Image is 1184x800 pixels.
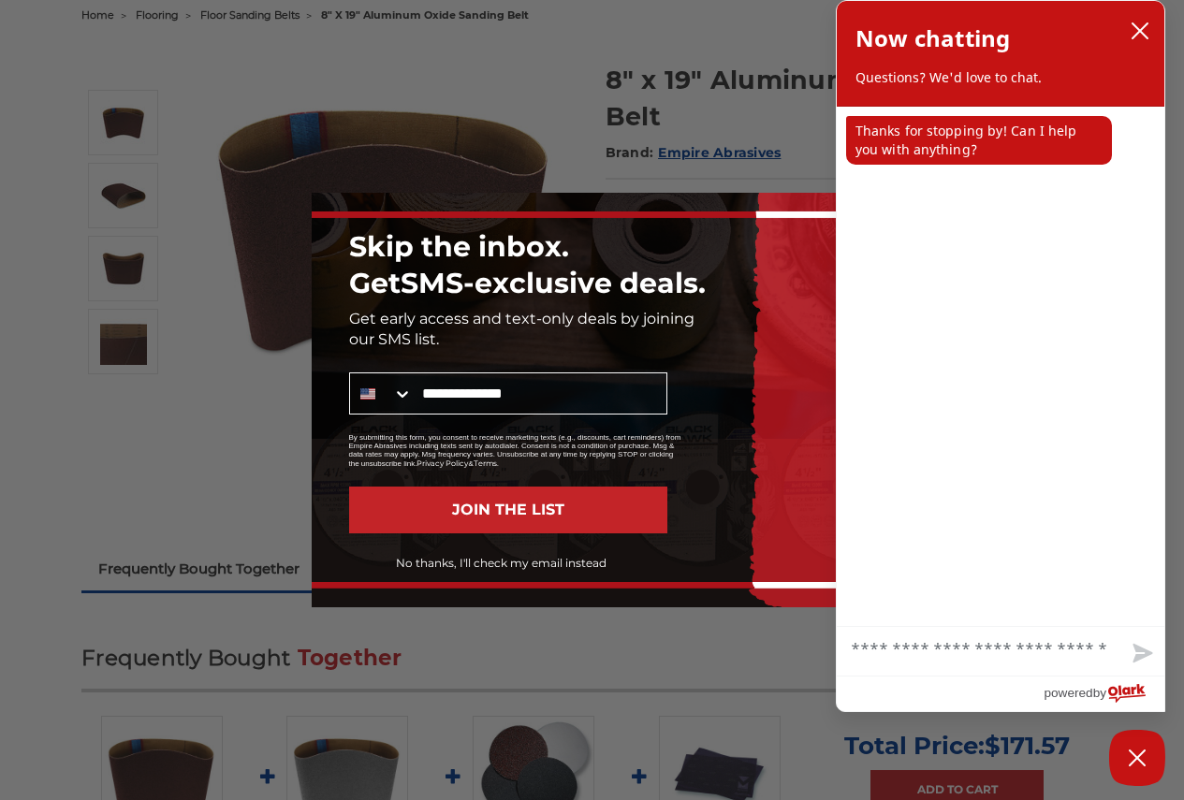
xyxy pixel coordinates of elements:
button: No thanks, I'll check my email instead [336,547,667,579]
button: Close Chatbox [1109,730,1165,786]
p: Questions? We'd love to chat. [855,68,1146,87]
h2: Now chatting [855,20,1010,57]
span: SMS-exclusive deals. [401,266,706,300]
span: Get [349,266,401,300]
span: Skip the inbox. [349,229,569,264]
div: chat [837,107,1164,626]
a: Powered by Olark [1044,676,1164,711]
button: JOIN THE LIST [349,487,667,533]
button: close chatbox [1125,17,1155,45]
span: Get early access and text-only deals by joining [349,310,694,327]
p: Thanks for stopping by! Can I help you with anything? [846,116,1112,165]
span: our SMS list. [349,330,439,348]
button: Search Countries [350,373,413,414]
span: by [1093,681,1106,705]
a: Privacy Policy [417,458,468,468]
p: By submitting this form, you consent to receive marketing texts (e.g., discounts, cart reminders)... [349,433,686,468]
button: Send message [1118,633,1164,676]
span: powered [1044,681,1092,705]
a: Terms [474,458,497,468]
img: United States [360,386,375,401]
